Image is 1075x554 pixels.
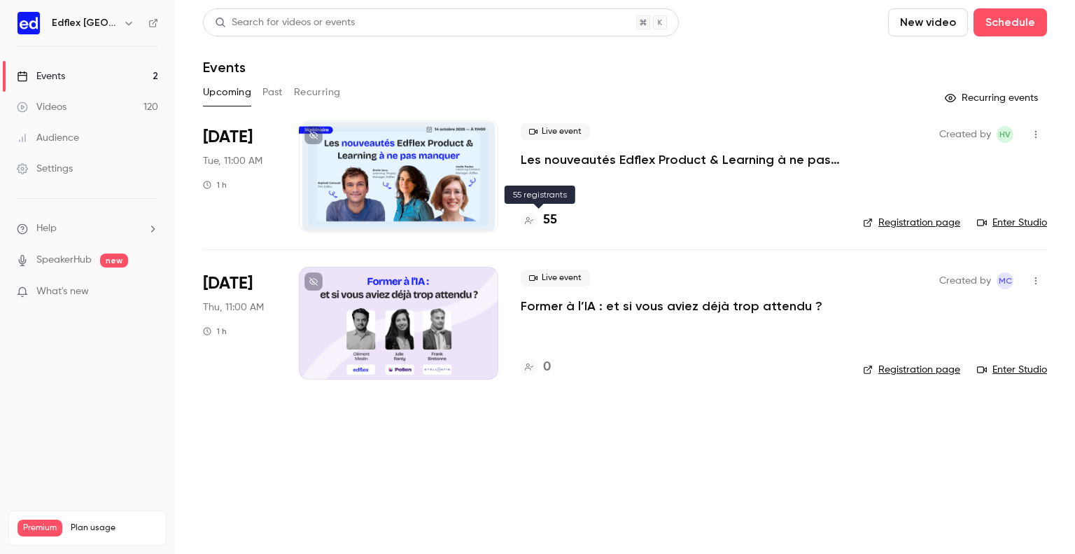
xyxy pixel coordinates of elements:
[997,272,1013,289] span: Manon Cousin
[521,298,822,314] a: Former à l’IA : et si vous aviez déjà trop attendu ?
[863,216,960,230] a: Registration page
[521,358,551,377] a: 0
[215,15,355,30] div: Search for videos or events
[997,126,1013,143] span: Hélène VENTURINI
[203,300,264,314] span: Thu, 11:00 AM
[203,81,251,104] button: Upcoming
[294,81,341,104] button: Recurring
[939,87,1047,109] button: Recurring events
[36,221,57,236] span: Help
[543,211,557,230] h4: 55
[977,363,1047,377] a: Enter Studio
[543,358,551,377] h4: 0
[17,100,66,114] div: Videos
[521,123,590,140] span: Live event
[999,126,1011,143] span: HV
[141,286,158,298] iframe: Noticeable Trigger
[999,272,1012,289] span: MC
[17,520,62,536] span: Premium
[71,522,157,534] span: Plan usage
[36,253,92,268] a: SpeakerHub
[203,120,276,233] div: Oct 14 Tue, 11:00 AM (Europe/Paris)
[521,151,841,168] a: Les nouveautés Edflex Product & Learning à ne pas manquer
[203,267,276,379] div: Nov 6 Thu, 11:00 AM (Europe/Paris)
[203,272,253,295] span: [DATE]
[17,12,40,34] img: Edflex France
[203,179,227,191] div: 1 h
[17,221,158,236] li: help-dropdown-opener
[100,254,128,268] span: new
[203,126,253,148] span: [DATE]
[521,270,590,286] span: Live event
[863,363,960,377] a: Registration page
[974,8,1047,36] button: Schedule
[17,162,73,176] div: Settings
[52,16,118,30] h6: Edflex [GEOGRAPHIC_DATA]
[521,211,557,230] a: 55
[203,154,262,168] span: Tue, 11:00 AM
[17,69,65,83] div: Events
[262,81,283,104] button: Past
[939,272,991,289] span: Created by
[203,59,246,76] h1: Events
[203,326,227,337] div: 1 h
[36,284,89,299] span: What's new
[17,131,79,145] div: Audience
[888,8,968,36] button: New video
[939,126,991,143] span: Created by
[977,216,1047,230] a: Enter Studio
